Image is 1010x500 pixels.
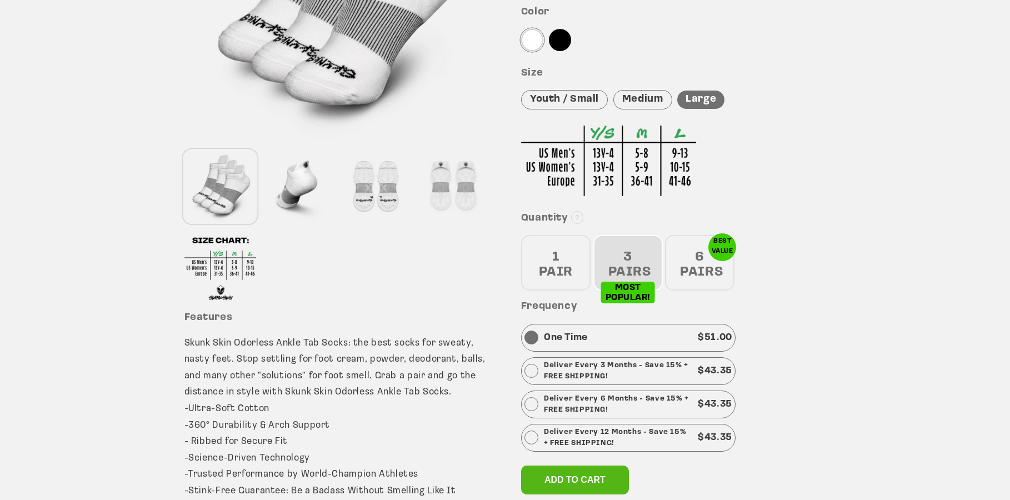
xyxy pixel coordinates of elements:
h3: Frequency [521,301,826,313]
p: $ [698,396,732,413]
div: Medium [613,90,672,109]
p: One Time [544,329,588,346]
div: 1 PAIR [521,235,591,291]
div: 3 PAIRS [593,235,663,291]
p: Deliver Every 12 Months - Save 15% + FREE SHIPPING! [544,427,692,449]
span: Add to cart [544,475,606,484]
img: Sizing Chart [521,126,696,196]
h3: Quantity [521,212,826,225]
p: Deliver Every 3 Months - Save 15% + FREE SHIPPING! [544,360,692,382]
span: 43.35 [704,433,732,442]
span: 43.35 [704,366,732,376]
p: Deliver Every 6 Months - Save 15% + FREE SHIPPING! [544,393,692,416]
button: Add to cart [521,466,629,494]
p: $ [698,429,732,446]
div: Youth / Small [521,90,608,109]
h3: Features [184,312,489,324]
p: $ [698,329,732,346]
p: $ [698,363,732,379]
span: 43.35 [704,399,732,409]
div: Large [677,91,724,109]
h3: Size [521,67,826,80]
div: 6 PAIRS [665,235,734,291]
h3: Color [521,6,826,19]
span: 51.00 [704,333,732,342]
